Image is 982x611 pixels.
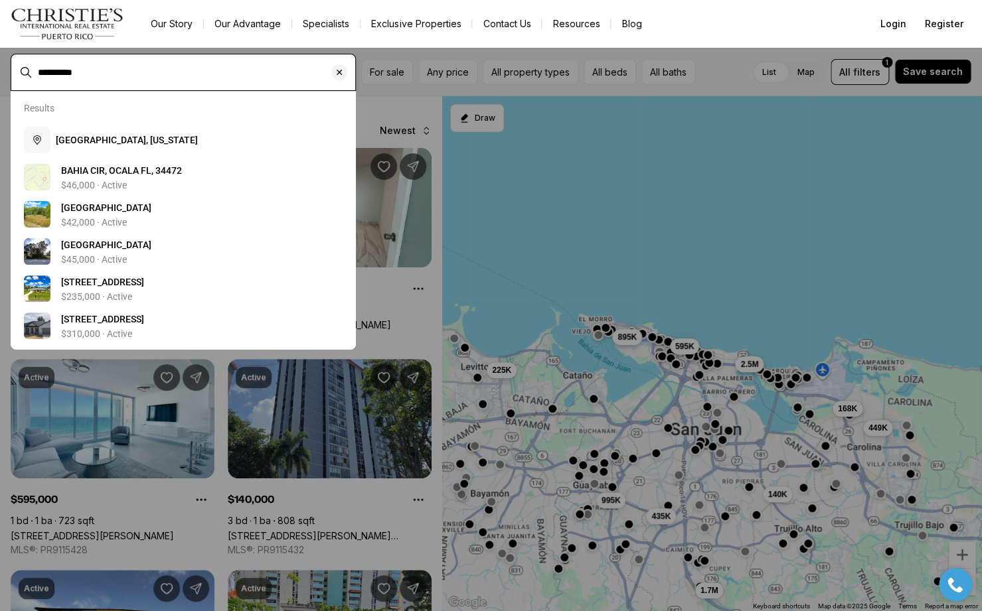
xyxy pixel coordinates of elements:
[61,180,127,190] p: $46,000 · Active
[61,314,144,324] span: [STREET_ADDRESS]
[472,15,541,33] button: Contact Us
[917,11,971,37] button: Register
[19,270,348,307] a: View details: 9723 BAHIA RD
[19,159,348,196] a: View details: BAHIA CIR
[19,307,348,344] a: View details: 9721 BAHIA RD
[872,11,914,37] button: Login
[61,277,144,287] span: [STREET_ADDRESS]
[140,15,203,33] a: Our Story
[361,15,471,33] a: Exclusive Properties
[611,15,652,33] a: Blog
[24,103,54,113] p: Results
[542,15,610,33] a: Resources
[61,239,151,250] span: [GEOGRAPHIC_DATA]
[61,328,132,339] p: $310,000 · Active
[56,135,198,145] span: [GEOGRAPHIC_DATA], [US_STATE]
[61,202,151,213] span: [GEOGRAPHIC_DATA]
[19,233,348,270] a: View details: BAHIA TERRACE
[925,19,963,29] span: Register
[331,54,355,90] button: Clear search input
[880,19,906,29] span: Login
[61,217,127,228] p: $42,000 · Active
[61,291,132,302] p: $235,000 · Active
[204,15,291,33] a: Our Advantage
[19,121,348,159] button: [GEOGRAPHIC_DATA], [US_STATE]
[61,165,182,176] span: BAHIA CIR, OCALA FL, 34472
[61,254,127,265] p: $45,000 · Active
[11,8,124,40] img: logo
[292,15,360,33] a: Specialists
[19,196,348,233] a: View details: BAHIA RD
